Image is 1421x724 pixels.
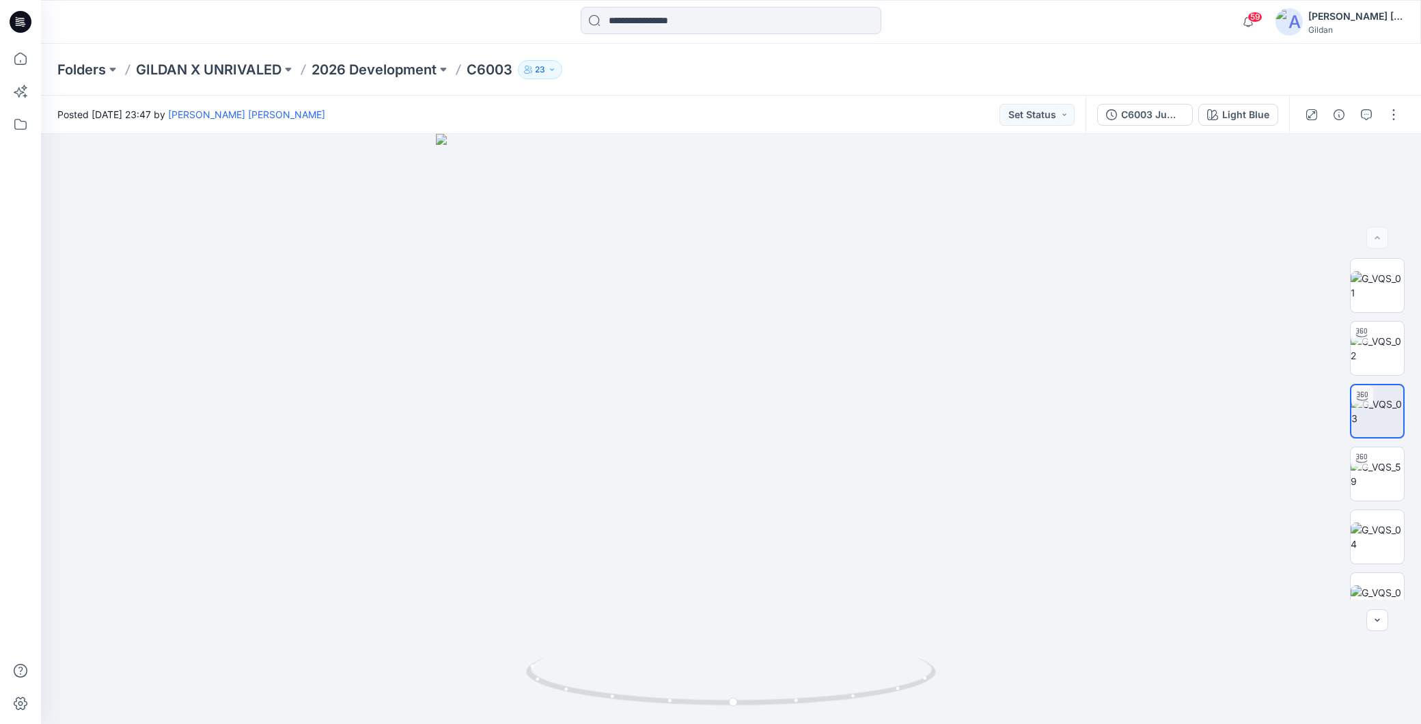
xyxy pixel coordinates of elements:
p: C6003 [467,60,512,79]
img: avatar [1275,8,1303,36]
a: GILDAN X UNRIVALED [136,60,281,79]
img: G_VQS_03 [1351,397,1403,426]
button: Light Blue [1198,104,1278,126]
button: C6003 Jump Size Set [1097,104,1193,126]
div: Light Blue [1222,107,1269,122]
img: G_VQS_02 [1351,334,1404,363]
img: G_VQS_04 [1351,523,1404,551]
a: Folders [57,60,106,79]
span: Posted [DATE] 23:47 by [57,107,325,122]
a: 2026 Development [312,60,437,79]
p: 23 [535,62,545,77]
img: G_VQS_01 [1351,271,1404,300]
div: C6003 Jump Size Set [1121,107,1184,122]
button: 23 [518,60,562,79]
button: Details [1328,104,1350,126]
span: 59 [1247,12,1263,23]
img: G_VQS_05 [1351,585,1404,614]
div: [PERSON_NAME] [PERSON_NAME] [1308,8,1404,25]
a: [PERSON_NAME] [PERSON_NAME] [168,109,325,120]
div: Gildan [1308,25,1404,35]
img: G_VQS_59 [1351,460,1404,488]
